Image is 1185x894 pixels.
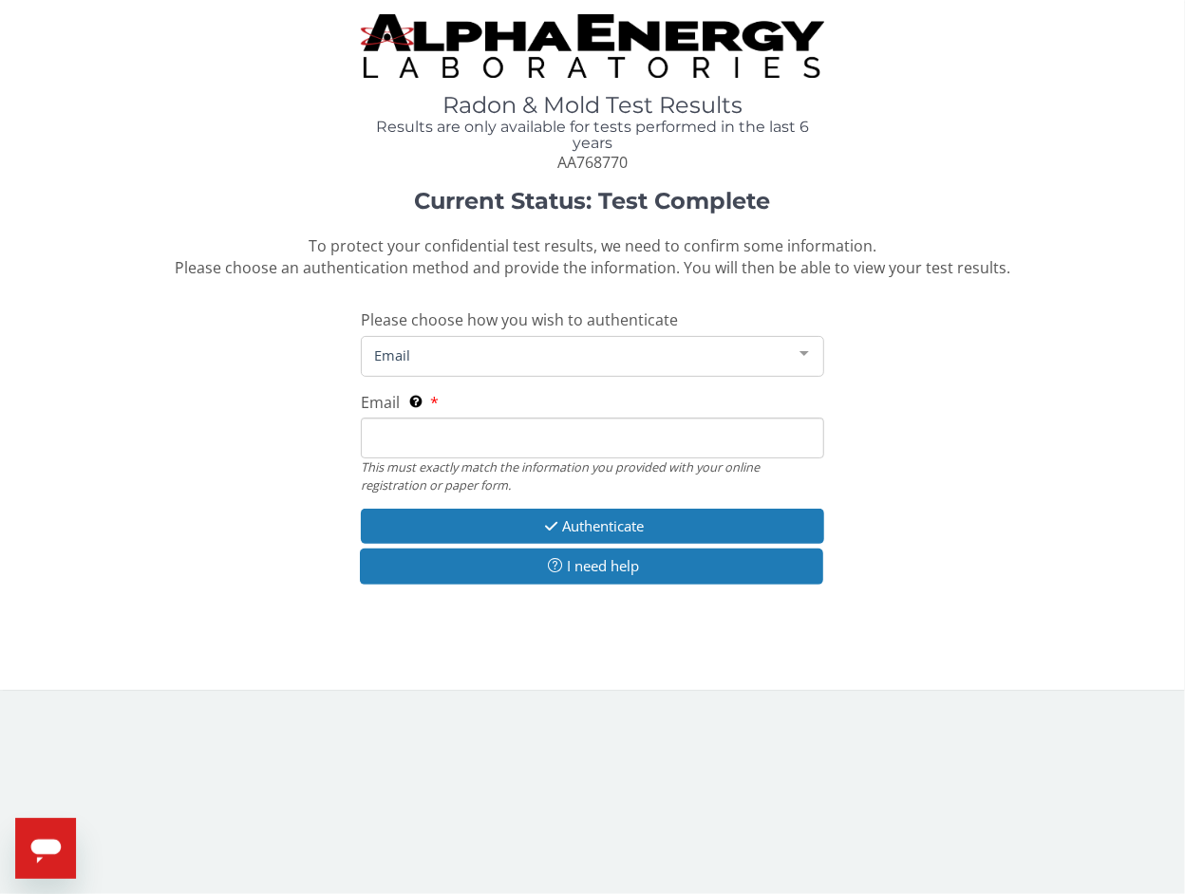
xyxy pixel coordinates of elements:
[361,392,400,413] span: Email
[361,119,823,152] h4: Results are only available for tests performed in the last 6 years
[361,509,823,544] button: Authenticate
[557,152,628,173] span: AA768770
[361,14,823,78] img: TightCrop.jpg
[15,818,76,879] iframe: Button to launch messaging window, conversation in progress
[360,549,822,584] button: I need help
[369,345,784,365] span: Email
[361,458,823,494] div: This must exactly match the information you provided with your online registration or paper form.
[175,235,1010,278] span: To protect your confidential test results, we need to confirm some information. Please choose an ...
[414,187,770,214] strong: Current Status: Test Complete
[361,309,678,330] span: Please choose how you wish to authenticate
[361,93,823,118] h1: Radon & Mold Test Results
